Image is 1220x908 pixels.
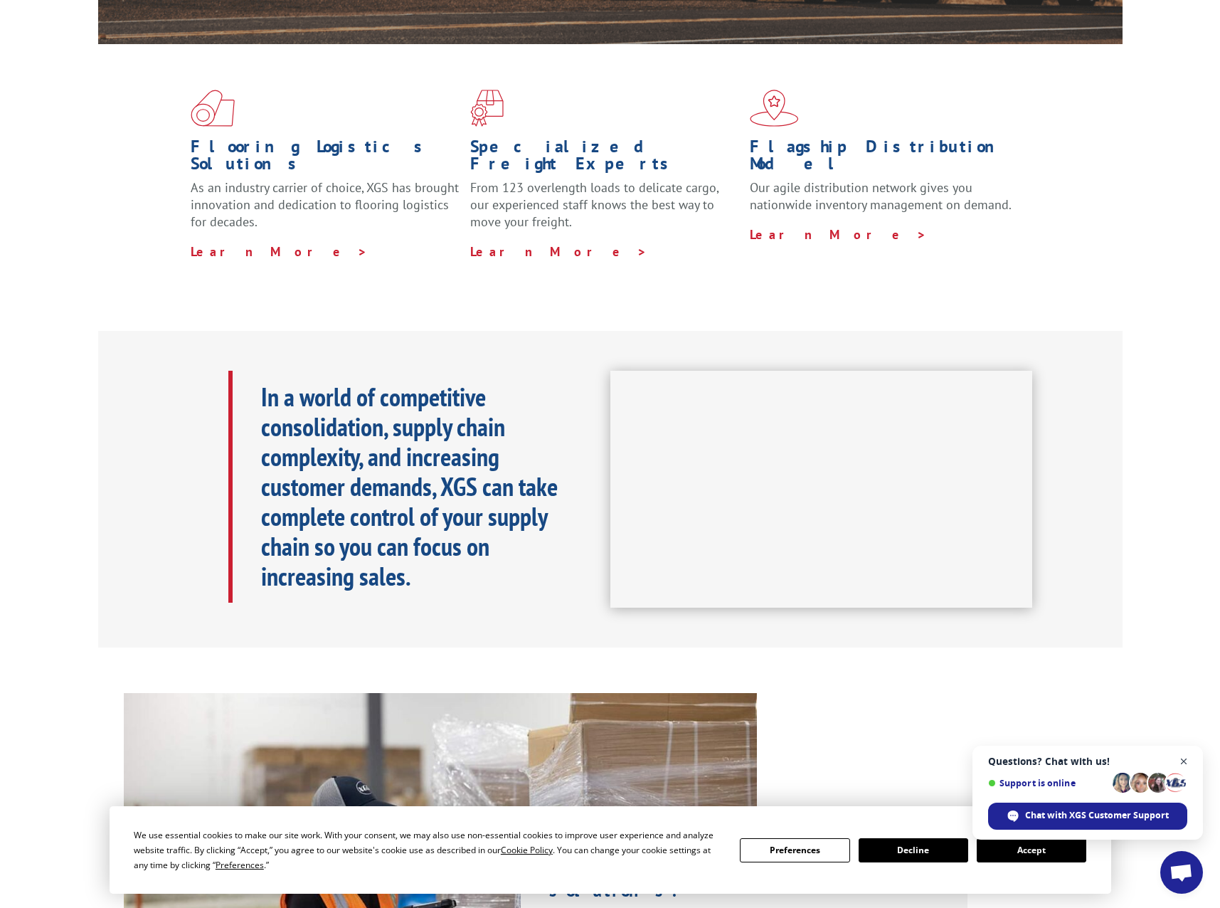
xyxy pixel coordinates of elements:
span: Preferences [216,859,264,871]
a: Learn More > [470,243,647,260]
span: Our agile distribution network gives you nationwide inventory management on demand. [750,179,1012,213]
h1: Specialized Freight Experts [470,138,739,179]
span: Support is online [988,778,1108,788]
img: xgs-icon-flagship-distribution-model-red [750,90,799,127]
h1: Flagship Distribution Model [750,138,1019,179]
span: Chat with XGS Customer Support [1025,809,1169,822]
span: Questions? Chat with us! [988,756,1187,767]
span: Chat with XGS Customer Support [988,803,1187,830]
b: In a world of competitive consolidation, supply chain complexity, and increasing customer demands... [261,380,558,593]
h1: Flooring Logistics Solutions [191,138,460,179]
img: xgs-icon-focused-on-flooring-red [470,90,504,127]
button: Accept [977,838,1086,862]
a: Learn More > [750,226,927,243]
iframe: XGS Logistics Solutions [610,371,1032,608]
button: Preferences [740,838,849,862]
img: xgs-icon-total-supply-chain-intelligence-red [191,90,235,127]
p: From 123 overlength loads to delicate cargo, our experienced staff knows the best way to move you... [470,179,739,243]
button: Decline [859,838,968,862]
div: We use essential cookies to make our site work. With your consent, we may also use non-essential ... [134,828,723,872]
a: Learn More > [191,243,368,260]
div: Cookie Consent Prompt [110,806,1111,894]
span: As an industry carrier of choice, XGS has brought innovation and dedication to flooring logistics... [191,179,459,230]
a: Open chat [1160,851,1203,894]
span: Cookie Policy [501,844,553,856]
